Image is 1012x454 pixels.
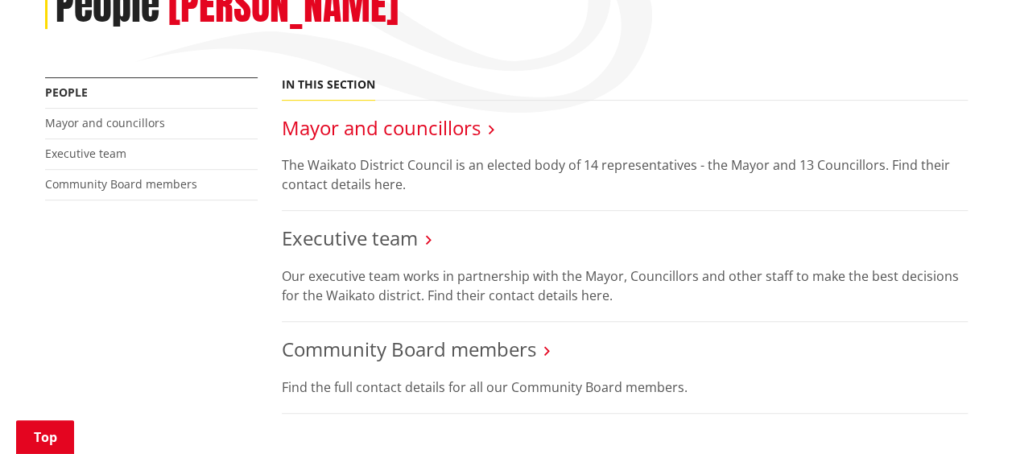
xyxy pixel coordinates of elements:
[938,386,996,444] iframe: Messenger Launcher
[282,336,536,362] a: Community Board members
[45,115,165,130] a: Mayor and councillors
[45,176,197,192] a: Community Board members
[282,155,968,194] p: The Waikato District Council is an elected body of 14 representatives - the Mayor and 13 Councill...
[282,266,968,305] p: Our executive team works in partnership with the Mayor, Councillors and other staff to make the b...
[16,420,74,454] a: Top
[45,146,126,161] a: Executive team
[282,78,375,92] h5: In this section
[45,85,88,100] a: People
[282,225,418,251] a: Executive team
[282,378,968,397] p: Find the full contact details for all our Community Board members.
[282,114,481,141] a: Mayor and councillors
